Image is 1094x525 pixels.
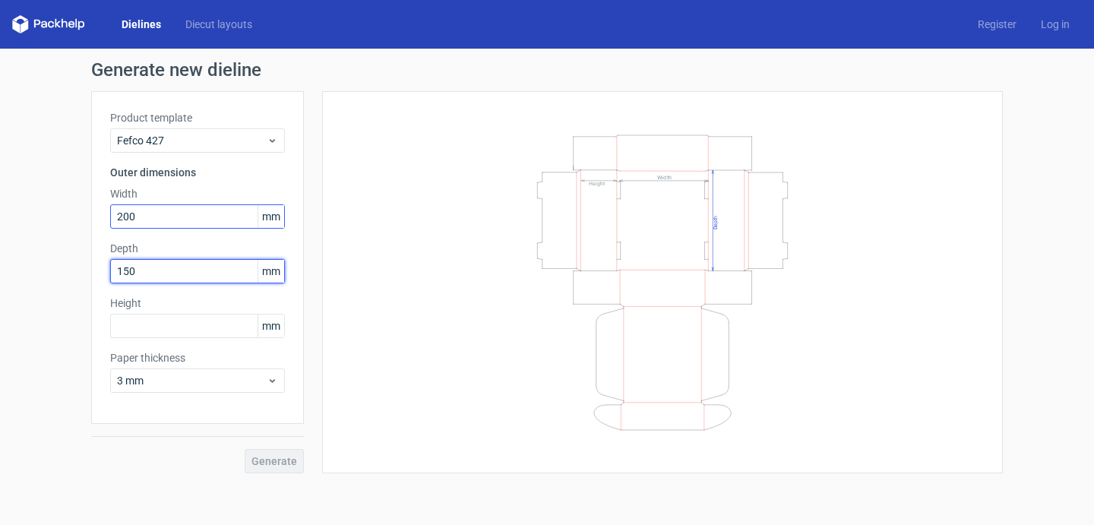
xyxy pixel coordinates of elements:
[117,133,267,148] span: Fefco 427
[258,205,284,228] span: mm
[258,260,284,283] span: mm
[109,17,173,32] a: Dielines
[589,180,605,186] text: Height
[1029,17,1082,32] a: Log in
[91,61,1003,79] h1: Generate new dieline
[110,110,285,125] label: Product template
[173,17,264,32] a: Diecut layouts
[258,315,284,337] span: mm
[110,241,285,256] label: Depth
[966,17,1029,32] a: Register
[713,215,719,229] text: Depth
[110,165,285,180] h3: Outer dimensions
[657,173,672,180] text: Width
[110,186,285,201] label: Width
[110,350,285,365] label: Paper thickness
[110,296,285,311] label: Height
[117,373,267,388] span: 3 mm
